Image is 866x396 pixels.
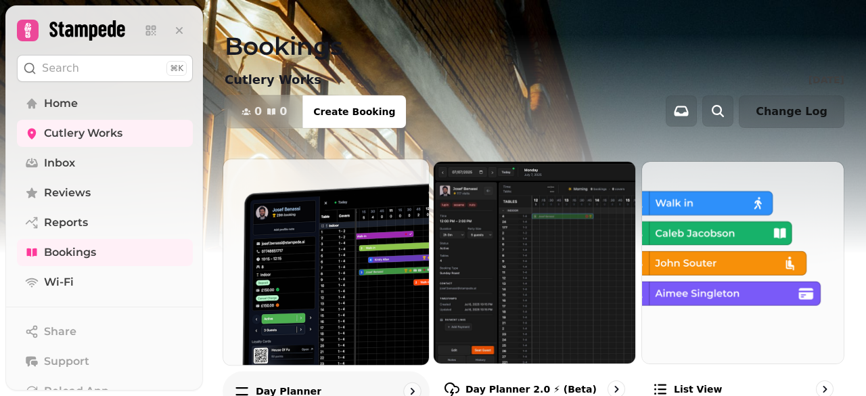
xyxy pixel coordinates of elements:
span: Change Log [756,106,827,117]
a: Reviews [17,179,193,206]
button: Share [17,318,193,345]
button: Create Booking [302,95,406,128]
img: List view [642,162,844,364]
svg: go to [818,382,831,396]
span: Share [44,324,76,340]
p: [DATE] [808,73,844,87]
p: List view [674,382,722,396]
span: Create Booking [313,107,395,116]
svg: go to [610,382,623,396]
img: Day Planner 2.0 ⚡ (Beta) [434,162,635,364]
p: Search [42,60,79,76]
p: Day Planner 2.0 ⚡ (Beta) [465,382,597,396]
div: ⌘K [166,61,187,76]
span: 0 [279,106,287,117]
button: Change Log [739,95,844,128]
a: Wi-Fi [17,269,193,296]
a: Home [17,90,193,117]
p: Cutlery Works [225,70,321,89]
span: 0 [254,106,262,117]
span: Wi-Fi [44,274,74,290]
a: Cutlery Works [17,120,193,147]
a: Reports [17,209,193,236]
button: Support [17,348,193,375]
img: Day planner [213,149,439,375]
a: Bookings [17,239,193,266]
button: Search⌘K [17,55,193,82]
button: 00 [225,95,303,128]
span: Cutlery Works [44,125,122,141]
span: Inbox [44,155,75,171]
span: Reports [44,215,88,231]
span: Reviews [44,185,91,201]
span: Support [44,353,89,370]
span: Home [44,95,78,112]
span: Bookings [44,244,96,261]
a: Inbox [17,150,193,177]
